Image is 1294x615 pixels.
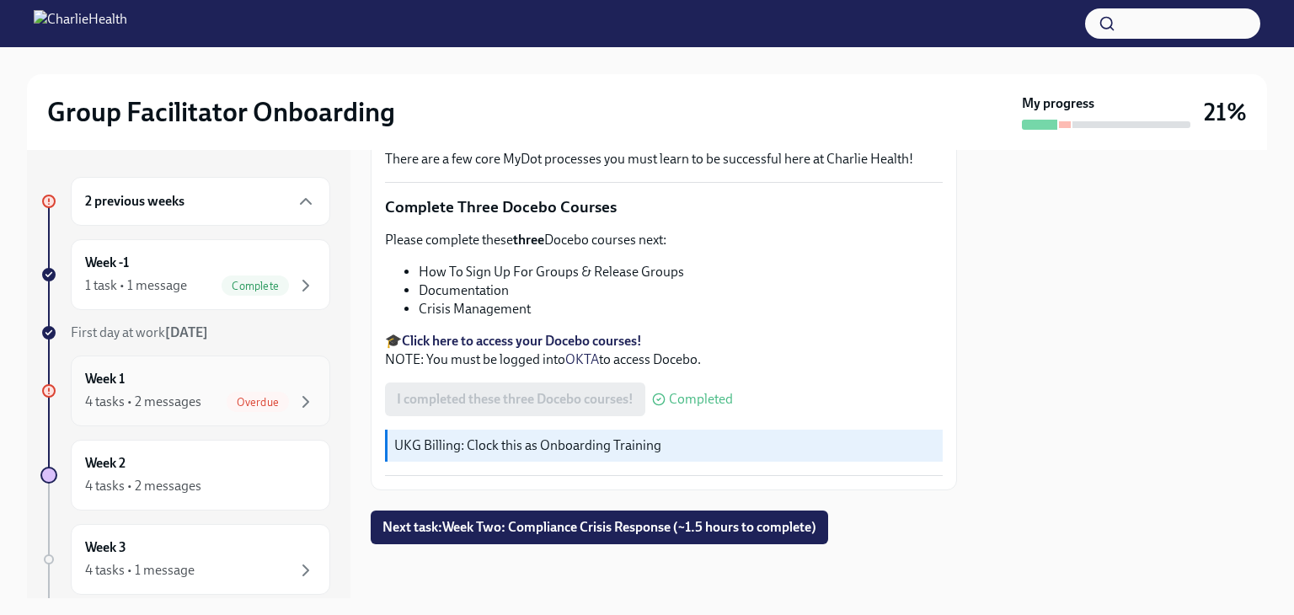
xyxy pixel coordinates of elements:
p: 🎓 NOTE: You must be logged into to access Docebo. [385,332,943,369]
h3: 21% [1204,97,1247,127]
div: 4 tasks • 1 message [85,561,195,580]
span: Completed [669,393,733,406]
div: 2 previous weeks [71,177,330,226]
a: Week -11 task • 1 messageComplete [40,239,330,310]
strong: [DATE] [165,324,208,340]
a: First day at work[DATE] [40,324,330,342]
strong: three [513,232,544,248]
p: Please complete these Docebo courses next: [385,231,943,249]
a: Week 34 tasks • 1 message [40,524,330,595]
li: Documentation [419,281,943,300]
li: Crisis Management [419,300,943,318]
span: First day at work [71,324,208,340]
span: Overdue [227,396,289,409]
div: 4 tasks • 2 messages [85,393,201,411]
h6: 2 previous weeks [85,192,184,211]
span: Complete [222,280,289,292]
p: Complete Three Docebo Courses [385,196,943,218]
a: OKTA [565,351,599,367]
li: How To Sign Up For Groups & Release Groups [419,263,943,281]
div: 4 tasks • 2 messages [85,477,201,495]
div: 1 task • 1 message [85,276,187,295]
p: There are a few core MyDot processes you must learn to be successful here at Charlie Health! [385,150,943,168]
h6: Week 3 [85,538,126,557]
h6: Week -1 [85,254,129,272]
img: CharlieHealth [34,10,127,37]
h6: Week 2 [85,454,126,473]
a: Week 14 tasks • 2 messagesOverdue [40,356,330,426]
span: Next task : Week Two: Compliance Crisis Response (~1.5 hours to complete) [382,519,816,536]
h2: Group Facilitator Onboarding [47,95,395,129]
strong: My progress [1022,94,1094,113]
p: UKG Billing: Clock this as Onboarding Training [394,436,936,455]
a: Click here to access your Docebo courses! [402,333,642,349]
button: Next task:Week Two: Compliance Crisis Response (~1.5 hours to complete) [371,511,828,544]
h6: Week 1 [85,370,125,388]
a: Week 24 tasks • 2 messages [40,440,330,511]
